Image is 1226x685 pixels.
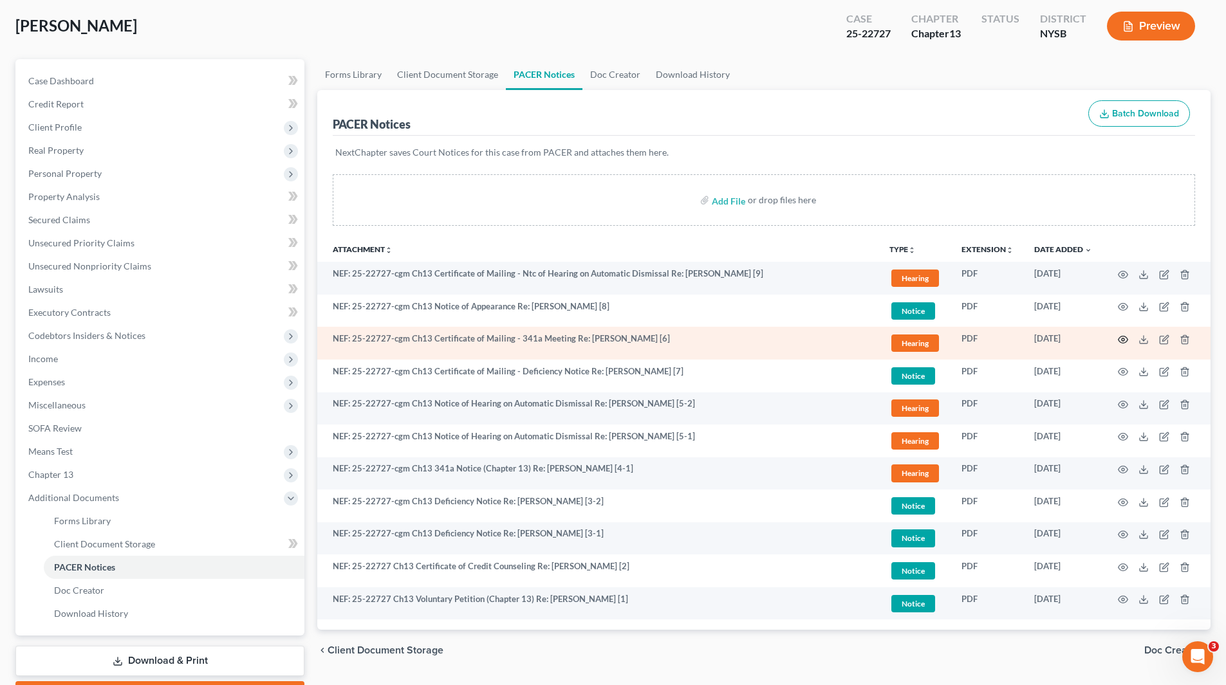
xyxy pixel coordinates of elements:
a: Credit Report [18,93,304,116]
a: Hearing [889,430,941,452]
td: NEF: 25-22727 Ch13 Certificate of Credit Counseling Re: [PERSON_NAME] [2] [317,554,879,587]
a: Client Document Storage [44,533,304,556]
button: Doc Creator chevron_right [1144,645,1211,655]
a: Case Dashboard [18,69,304,93]
p: NextChapter saves Court Notices for this case from PACER and attaches them here. [335,146,1193,159]
span: Client Document Storage [328,645,443,655]
span: Doc Creator [54,585,104,596]
a: Notice [889,365,941,387]
span: Download History [54,608,128,619]
td: [DATE] [1024,295,1102,327]
td: PDF [951,554,1024,587]
td: NEF: 25-22727-cgm Ch13 Deficiency Notice Re: [PERSON_NAME] [3-2] [317,489,879,522]
div: District [1040,12,1086,26]
a: Executory Contracts [18,301,304,324]
a: Notice [889,495,941,516]
td: PDF [951,262,1024,295]
span: Miscellaneous [28,399,86,410]
a: Unsecured Priority Claims [18,232,304,255]
span: Expenses [28,376,65,387]
a: Hearing [889,462,941,484]
i: unfold_more [1006,246,1014,254]
span: Hearing [891,432,939,450]
span: Executory Contracts [28,307,111,318]
td: NEF: 25-22727-cgm Ch13 Deficiency Notice Re: [PERSON_NAME] [3-1] [317,522,879,555]
td: [DATE] [1024,392,1102,425]
td: [DATE] [1024,360,1102,392]
a: Notice [889,560,941,581]
td: NEF: 25-22727-cgm Ch13 Notice of Appearance Re: [PERSON_NAME] [8] [317,295,879,327]
span: Unsecured Priority Claims [28,237,135,248]
span: Income [28,353,58,364]
span: Hearing [891,269,939,287]
button: Preview [1107,12,1195,41]
td: NEF: 25-22727 Ch13 Voluntary Petition (Chapter 13) Re: [PERSON_NAME] [1] [317,587,879,620]
div: Status [981,12,1019,26]
td: NEF: 25-22727-cgm Ch13 Certificate of Mailing - Ntc of Hearing on Automatic Dismissal Re: [PERSON... [317,262,879,295]
a: PACER Notices [506,59,582,90]
span: Secured Claims [28,214,90,225]
td: PDF [951,295,1024,327]
button: TYPEunfold_more [889,246,916,254]
a: Property Analysis [18,185,304,208]
a: Unsecured Nonpriority Claims [18,255,304,278]
span: Client Document Storage [54,538,155,549]
td: PDF [951,587,1024,620]
a: Doc Creator [44,579,304,602]
span: Personal Property [28,168,102,179]
span: Notice [891,529,935,547]
iframe: Intercom live chat [1182,641,1213,672]
td: [DATE] [1024,457,1102,490]
a: Notice [889,593,941,614]
a: Forms Library [317,59,389,90]
td: [DATE] [1024,587,1102,620]
a: Lawsuits [18,278,304,301]
span: Chapter 13 [28,469,73,480]
span: Hearing [891,334,939,352]
span: SOFA Review [28,423,82,434]
div: PACER Notices [333,116,411,132]
a: Hearing [889,268,941,289]
div: NYSB [1040,26,1086,41]
td: PDF [951,522,1024,555]
span: 3 [1209,641,1219,652]
td: NEF: 25-22727-cgm Ch13 Notice of Hearing on Automatic Dismissal Re: [PERSON_NAME] [5-2] [317,392,879,425]
td: [DATE] [1024,262,1102,295]
td: [DATE] [1024,554,1102,587]
button: Batch Download [1088,100,1190,127]
span: Codebtors Insiders & Notices [28,330,145,341]
span: Doc Creator [1144,645,1200,655]
a: Date Added expand_more [1034,244,1092,254]
td: NEF: 25-22727-cgm Ch13 341a Notice (Chapter 13) Re: [PERSON_NAME] [4-1] [317,457,879,490]
span: Notice [891,497,935,515]
span: Notice [891,367,935,385]
i: unfold_more [908,246,916,254]
a: Client Document Storage [389,59,506,90]
td: NEF: 25-22727-cgm Ch13 Certificate of Mailing - Deficiency Notice Re: [PERSON_NAME] [7] [317,360,879,392]
td: [DATE] [1024,489,1102,522]
a: PACER Notices [44,556,304,579]
a: Attachmentunfold_more [333,244,393,254]
span: PACER Notices [54,562,115,572]
button: chevron_left Client Document Storage [317,645,443,655]
span: Unsecured Nonpriority Claims [28,260,151,271]
a: Secured Claims [18,208,304,232]
span: [PERSON_NAME] [15,16,137,35]
span: Hearing [891,464,939,482]
a: Download History [648,59,738,90]
div: Case [846,12,891,26]
span: Additional Documents [28,492,119,503]
span: 13 [949,27,961,39]
a: Hearing [889,397,941,419]
td: PDF [951,489,1024,522]
td: PDF [951,327,1024,360]
span: Hearing [891,399,939,417]
a: Notice [889,300,941,322]
td: NEF: 25-22727-cgm Ch13 Notice of Hearing on Automatic Dismissal Re: [PERSON_NAME] [5-1] [317,425,879,457]
div: 25-22727 [846,26,891,41]
span: Notice [891,595,935,612]
td: PDF [951,392,1024,425]
span: Real Property [28,145,84,156]
a: Download History [44,602,304,625]
span: Batch Download [1112,108,1179,119]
